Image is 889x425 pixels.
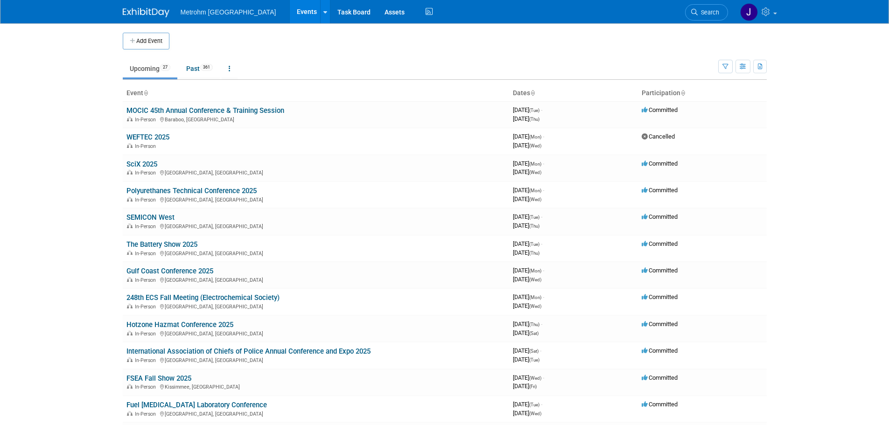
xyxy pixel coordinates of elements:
[126,115,505,123] div: Baraboo, [GEOGRAPHIC_DATA]
[126,267,213,275] a: Gulf Coast Conference 2025
[123,85,509,101] th: Event
[642,347,678,354] span: Committed
[513,276,541,283] span: [DATE]
[513,410,541,417] span: [DATE]
[642,106,678,113] span: Committed
[126,106,284,115] a: MOCIC 45th Annual Conference & Training Session
[513,187,544,194] span: [DATE]
[541,213,542,220] span: -
[135,304,159,310] span: In-Person
[126,302,505,310] div: [GEOGRAPHIC_DATA], [GEOGRAPHIC_DATA]
[529,268,541,273] span: (Mon)
[135,331,159,337] span: In-Person
[127,197,133,202] img: In-Person Event
[529,161,541,167] span: (Mon)
[513,106,542,113] span: [DATE]
[529,304,541,309] span: (Wed)
[135,384,159,390] span: In-Person
[126,133,169,141] a: WEFTEC 2025
[529,384,537,389] span: (Fri)
[513,240,542,247] span: [DATE]
[181,8,276,16] span: Metrohm [GEOGRAPHIC_DATA]
[126,320,233,329] a: Hotzone Hazmat Conference 2025
[513,222,539,229] span: [DATE]
[513,329,539,336] span: [DATE]
[513,160,544,167] span: [DATE]
[529,117,539,122] span: (Thu)
[529,143,541,148] span: (Wed)
[126,293,280,302] a: 248th ECS Fall Meeting (Electrochemical Society)
[126,213,175,222] a: SEMICON West
[126,160,157,168] a: SciX 2025
[513,115,539,122] span: [DATE]
[135,277,159,283] span: In-Person
[127,331,133,335] img: In-Person Event
[513,401,542,408] span: [DATE]
[126,168,505,176] div: [GEOGRAPHIC_DATA], [GEOGRAPHIC_DATA]
[642,320,678,327] span: Committed
[135,117,159,123] span: In-Person
[529,170,541,175] span: (Wed)
[638,85,767,101] th: Participation
[126,276,505,283] div: [GEOGRAPHIC_DATA], [GEOGRAPHIC_DATA]
[529,357,539,362] span: (Tue)
[126,410,505,417] div: [GEOGRAPHIC_DATA], [GEOGRAPHIC_DATA]
[127,223,133,228] img: In-Person Event
[126,347,371,355] a: International Association of Chiefs of Police Annual Conference and Expo 2025
[642,133,675,140] span: Cancelled
[529,295,541,300] span: (Mon)
[680,89,685,97] a: Sort by Participation Type
[123,33,169,49] button: Add Event
[642,267,678,274] span: Committed
[541,320,542,327] span: -
[123,8,169,17] img: ExhibitDay
[123,60,177,77] a: Upcoming27
[126,195,505,203] div: [GEOGRAPHIC_DATA], [GEOGRAPHIC_DATA]
[529,215,539,220] span: (Tue)
[127,251,133,255] img: In-Person Event
[513,356,539,363] span: [DATE]
[126,329,505,337] div: [GEOGRAPHIC_DATA], [GEOGRAPHIC_DATA]
[135,411,159,417] span: In-Person
[540,347,541,354] span: -
[126,401,267,409] a: Fuel [MEDICAL_DATA] Laboratory Conference
[529,188,541,193] span: (Mon)
[541,401,542,408] span: -
[513,168,541,175] span: [DATE]
[529,108,539,113] span: (Tue)
[509,85,638,101] th: Dates
[513,213,542,220] span: [DATE]
[135,197,159,203] span: In-Person
[541,106,542,113] span: -
[200,64,213,71] span: 361
[126,383,505,390] div: Kissimmee, [GEOGRAPHIC_DATA]
[513,195,541,202] span: [DATE]
[135,223,159,230] span: In-Person
[529,197,541,202] span: (Wed)
[513,293,544,300] span: [DATE]
[698,9,719,16] span: Search
[513,142,541,149] span: [DATE]
[135,143,159,149] span: In-Person
[127,384,133,389] img: In-Person Event
[543,133,544,140] span: -
[529,251,539,256] span: (Thu)
[127,357,133,362] img: In-Person Event
[127,304,133,308] img: In-Person Event
[127,117,133,121] img: In-Person Event
[135,357,159,363] span: In-Person
[642,160,678,167] span: Committed
[642,401,678,408] span: Committed
[642,293,678,300] span: Committed
[529,322,539,327] span: (Thu)
[513,347,541,354] span: [DATE]
[543,160,544,167] span: -
[529,223,539,229] span: (Thu)
[529,402,539,407] span: (Tue)
[529,348,539,354] span: (Sat)
[135,251,159,257] span: In-Person
[541,240,542,247] span: -
[642,213,678,220] span: Committed
[543,187,544,194] span: -
[513,320,542,327] span: [DATE]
